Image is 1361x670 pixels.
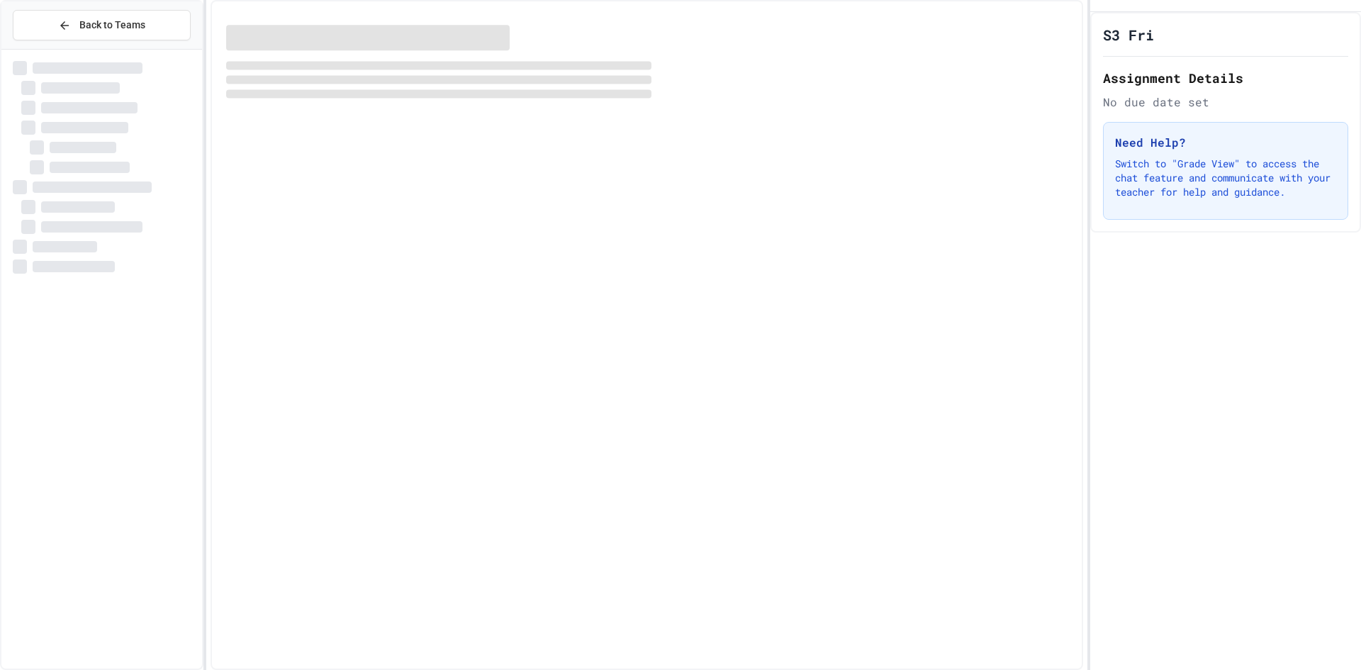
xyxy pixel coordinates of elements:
iframe: chat widget [1243,552,1347,612]
p: Switch to "Grade View" to access the chat feature and communicate with your teacher for help and ... [1115,157,1336,199]
h1: S3 Fri [1103,25,1154,45]
button: Back to Teams [13,10,191,40]
span: Back to Teams [79,18,145,33]
h3: Need Help? [1115,134,1336,151]
h2: Assignment Details [1103,68,1348,88]
iframe: chat widget [1301,613,1347,656]
div: No due date set [1103,94,1348,111]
